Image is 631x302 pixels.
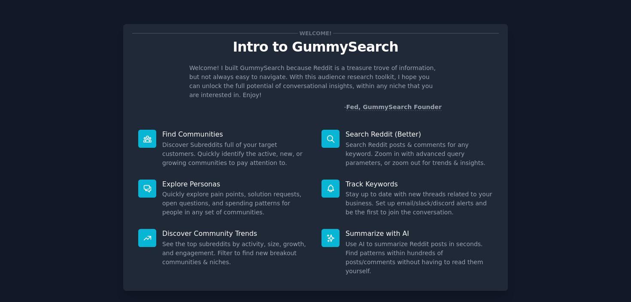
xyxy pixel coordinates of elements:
[162,140,309,168] dd: Discover Subreddits full of your target customers. Quickly identify the active, new, or growing c...
[189,64,442,100] p: Welcome! I built GummySearch because Reddit is a treasure trove of information, but not always ea...
[344,103,442,112] div: -
[162,240,309,267] dd: See the top subreddits by activity, size, growth, and engagement. Filter to find new breakout com...
[162,130,309,139] p: Find Communities
[162,190,309,217] dd: Quickly explore pain points, solution requests, open questions, and spending patterns for people ...
[298,29,333,38] span: Welcome!
[132,40,499,55] p: Intro to GummySearch
[346,180,493,189] p: Track Keywords
[162,229,309,238] p: Discover Community Trends
[162,180,309,189] p: Explore Personas
[346,229,493,238] p: Summarize with AI
[346,190,493,217] dd: Stay up to date with new threads related to your business. Set up email/slack/discord alerts and ...
[346,104,442,111] a: Fed, GummySearch Founder
[346,240,493,276] dd: Use AI to summarize Reddit posts in seconds. Find patterns within hundreds of posts/comments with...
[346,130,493,139] p: Search Reddit (Better)
[346,140,493,168] dd: Search Reddit posts & comments for any keyword. Zoom in with advanced query parameters, or zoom o...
